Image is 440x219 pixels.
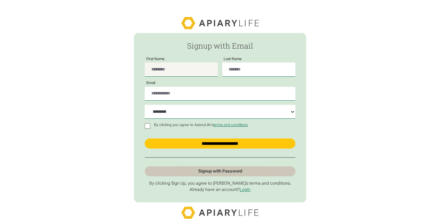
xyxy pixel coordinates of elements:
p: By clicking you agree to ApiaryLife's . [153,123,251,127]
a: Signup with Password [145,166,295,177]
h2: Signup with Email [145,42,295,50]
label: Email [145,81,157,85]
label: First Name [145,57,166,61]
p: Already have an account? [145,187,295,192]
form: Passwordless Signup [134,33,306,202]
a: Login [240,187,250,192]
p: By clicking Sign Up, you agree to [PERSON_NAME]’s terms and conditions. [145,181,295,186]
a: terms and conditions [213,123,248,127]
label: Last Name [222,57,244,61]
